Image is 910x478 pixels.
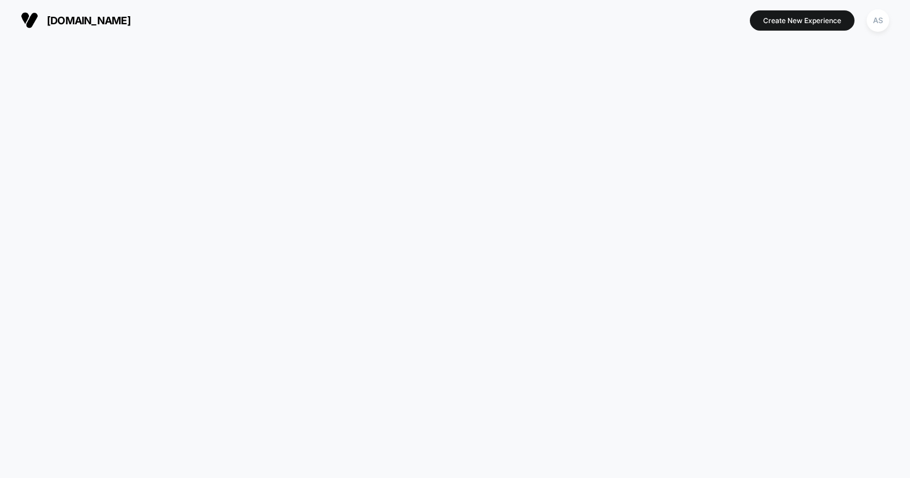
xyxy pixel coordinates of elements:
[21,12,38,29] img: Visually logo
[867,9,889,32] div: AS
[863,9,893,32] button: AS
[47,14,131,27] span: [DOMAIN_NAME]
[750,10,854,31] button: Create New Experience
[17,11,134,29] button: [DOMAIN_NAME]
